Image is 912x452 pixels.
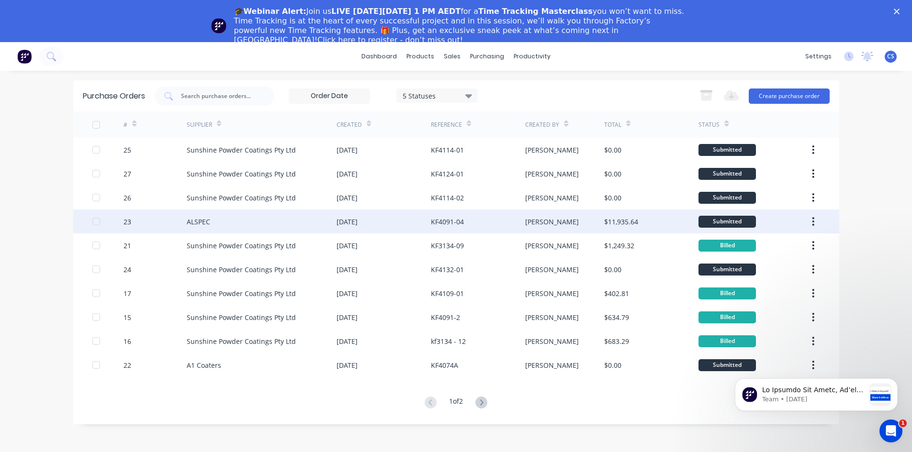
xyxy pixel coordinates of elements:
[879,419,902,442] iframe: Intercom live chat
[525,145,579,155] div: [PERSON_NAME]
[698,240,756,252] div: Billed
[124,145,131,155] div: 25
[431,193,464,203] div: KF4114-02
[337,265,358,275] div: [DATE]
[509,49,555,64] div: productivity
[337,169,358,179] div: [DATE]
[525,121,559,129] div: Created By
[187,288,296,298] div: Sunshine Powder Coatings Pty Ltd
[337,360,358,370] div: [DATE]
[337,193,358,203] div: [DATE]
[42,36,145,44] p: Message from Team, sent 2w ago
[187,217,210,227] div: ALSPEC
[439,49,465,64] div: sales
[698,264,756,276] div: Submitted
[604,193,621,203] div: $0.00
[604,312,629,322] div: $634.79
[431,265,464,275] div: KF4132-01
[899,419,907,427] span: 1
[83,90,145,102] div: Purchase Orders
[431,169,464,179] div: KF4124-01
[721,359,912,426] iframe: Intercom notifications message
[124,169,131,179] div: 27
[698,335,756,347] div: Billed
[124,121,127,129] div: #
[402,49,439,64] div: products
[698,287,756,299] div: Billed
[465,49,509,64] div: purchasing
[431,360,458,370] div: KF4074A
[698,144,756,156] div: Submitted
[431,145,464,155] div: KF4114-01
[698,216,756,228] div: Submitted
[337,312,358,322] div: [DATE]
[124,288,131,298] div: 17
[124,265,131,275] div: 24
[698,192,756,204] div: Submitted
[478,7,593,16] b: Time Tracking Masterclass
[525,241,579,251] div: [PERSON_NAME]
[698,359,756,371] div: Submitted
[698,121,720,129] div: Status
[234,7,306,16] b: 🎓Webinar Alert:
[337,145,358,155] div: [DATE]
[124,360,131,370] div: 22
[525,217,579,227] div: [PERSON_NAME]
[698,311,756,323] div: Billed
[357,49,402,64] a: dashboard
[604,265,621,275] div: $0.00
[124,336,131,346] div: 16
[800,49,836,64] div: settings
[317,35,463,44] a: Click here to register - don’t miss out!
[180,91,259,101] input: Search purchase orders...
[17,49,32,64] img: Factory
[187,265,296,275] div: Sunshine Powder Coatings Pty Ltd
[403,90,471,100] div: 5 Statuses
[604,121,621,129] div: Total
[331,7,461,16] b: LIVE [DATE][DATE] 1 PM AEDT
[187,241,296,251] div: Sunshine Powder Coatings Pty Ltd
[187,169,296,179] div: Sunshine Powder Coatings Pty Ltd
[124,217,131,227] div: 23
[289,89,370,103] input: Order Date
[211,18,226,33] img: Profile image for Team
[337,241,358,251] div: [DATE]
[431,217,464,227] div: KF4091-04
[187,336,296,346] div: Sunshine Powder Coatings Pty Ltd
[604,217,638,227] div: $11,935.64
[187,121,212,129] div: Supplier
[124,312,131,322] div: 15
[431,312,460,322] div: KF4091-2
[604,241,634,251] div: $1,249.32
[187,360,221,370] div: A1 Coaters
[337,217,358,227] div: [DATE]
[604,336,629,346] div: $683.29
[749,88,830,104] button: Create purchase order
[234,7,686,45] div: Join us for a you won’t want to miss. Time Tracking is at the heart of every successful project a...
[604,145,621,155] div: $0.00
[124,193,131,203] div: 26
[604,360,621,370] div: $0.00
[525,193,579,203] div: [PERSON_NAME]
[525,312,579,322] div: [PERSON_NAME]
[431,121,462,129] div: Reference
[525,265,579,275] div: [PERSON_NAME]
[698,168,756,180] div: Submitted
[525,169,579,179] div: [PERSON_NAME]
[187,193,296,203] div: Sunshine Powder Coatings Pty Ltd
[337,288,358,298] div: [DATE]
[525,360,579,370] div: [PERSON_NAME]
[431,241,464,251] div: KF3134-09
[894,9,903,14] div: Close
[887,52,894,61] span: CS
[187,145,296,155] div: Sunshine Powder Coatings Pty Ltd
[449,396,463,410] div: 1 of 2
[187,312,296,322] div: Sunshine Powder Coatings Pty Ltd
[525,288,579,298] div: [PERSON_NAME]
[431,336,466,346] div: kf3134 - 12
[604,169,621,179] div: $0.00
[525,336,579,346] div: [PERSON_NAME]
[124,241,131,251] div: 21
